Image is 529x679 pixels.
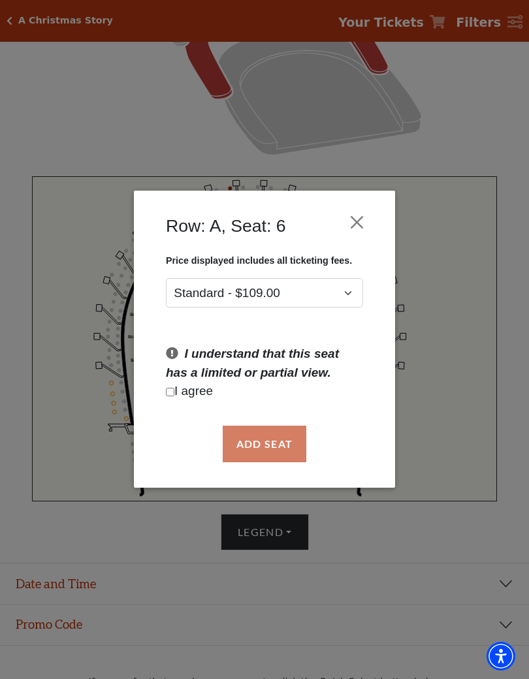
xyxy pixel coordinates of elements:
p: I agree [166,383,363,402]
p: I understand that this seat has a limited or partial view. [166,345,363,383]
input: Checkbox field [166,388,174,396]
p: Price displayed includes all ticketing fees. [166,256,363,266]
h4: Row: A, Seat: 6 [166,216,286,237]
div: Accessibility Menu [487,642,515,671]
button: Close [345,210,370,235]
